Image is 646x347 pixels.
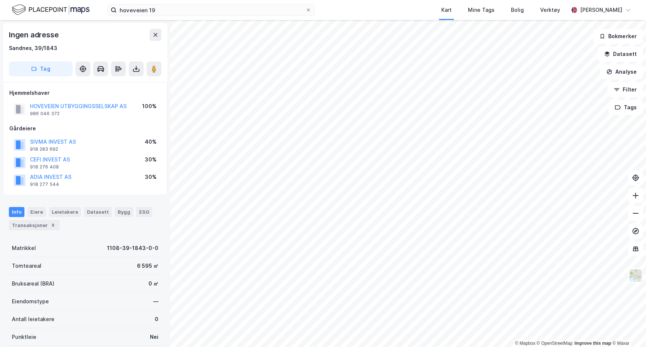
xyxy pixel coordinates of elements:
[150,333,158,341] div: Nei
[537,341,573,346] a: OpenStreetMap
[49,221,57,229] div: 8
[515,341,535,346] a: Mapbox
[136,207,152,217] div: ESG
[600,64,643,79] button: Analyse
[9,220,60,230] div: Transaksjoner
[27,207,46,217] div: Eiere
[580,6,622,14] div: [PERSON_NAME]
[593,29,643,44] button: Bokmerker
[30,111,60,117] div: 986 046 372
[148,279,158,288] div: 0 ㎡
[9,124,161,133] div: Gårdeiere
[84,207,112,217] div: Datasett
[49,207,81,217] div: Leietakere
[145,155,157,164] div: 30%
[9,61,73,76] button: Tag
[12,3,90,16] img: logo.f888ab2527a4732fd821a326f86c7f29.svg
[117,4,305,16] input: Søk på adresse, matrikkel, gårdeiere, leietakere eller personer
[9,29,60,41] div: Ingen adresse
[12,297,49,306] div: Eiendomstype
[30,164,59,170] div: 918 276 408
[441,6,452,14] div: Kart
[12,261,41,270] div: Tomteareal
[9,207,24,217] div: Info
[145,137,157,146] div: 40%
[142,102,157,111] div: 100%
[609,100,643,115] button: Tags
[12,333,36,341] div: Punktleie
[30,146,58,152] div: 918 283 692
[12,244,36,253] div: Matrikkel
[468,6,495,14] div: Mine Tags
[9,89,161,97] div: Hjemmelshaver
[629,268,643,283] img: Z
[12,315,54,324] div: Antall leietakere
[9,44,57,53] div: Sandnes, 39/1843
[115,207,133,217] div: Bygg
[609,311,646,347] iframe: Chat Widget
[511,6,524,14] div: Bolig
[12,279,54,288] div: Bruksareal (BRA)
[30,181,59,187] div: 918 277 544
[609,311,646,347] div: Kontrollprogram for chat
[155,315,158,324] div: 0
[607,82,643,97] button: Filter
[137,261,158,270] div: 6 595 ㎡
[153,297,158,306] div: —
[575,341,611,346] a: Improve this map
[107,244,158,253] div: 1108-39-1843-0-0
[598,47,643,61] button: Datasett
[540,6,560,14] div: Verktøy
[145,173,157,181] div: 30%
